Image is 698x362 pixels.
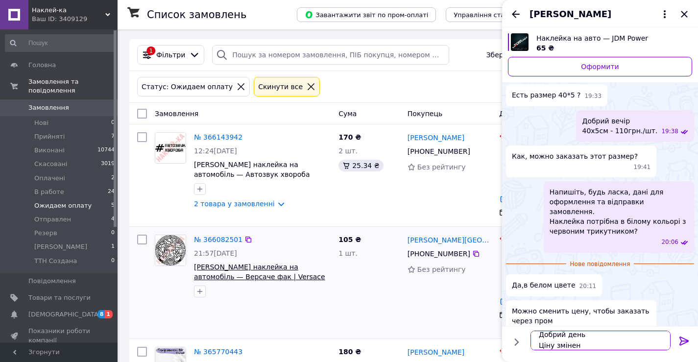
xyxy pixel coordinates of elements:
span: Повідомлення [28,277,76,286]
span: 0 [111,229,115,238]
img: 6480698875_w640_h640_naklejka-na-avto.jpg [511,33,529,51]
span: Наклей-ка [32,6,105,15]
span: 0 [111,257,115,265]
span: 2 [111,174,115,183]
span: Резерв [34,229,57,238]
span: 20:06 11.10.2025 [661,238,678,246]
span: Скасовані [34,160,68,169]
span: Доставка та оплата [499,110,571,118]
div: 25.34 ₴ [338,160,383,171]
span: Да,в белом цвете [512,280,576,290]
button: Назад [510,8,522,20]
a: № 365770443 [194,348,242,356]
span: 19:41 11.10.2025 [634,163,651,171]
span: 105 ₴ [338,236,361,243]
span: ТТН Создана [34,257,77,265]
span: Добрий вечір 40х5см - 110грн./шт. [582,116,657,136]
span: 1 [105,310,113,318]
span: Можно сменить цену, чтобы заказать через пром [512,306,650,326]
span: 12:24[DATE] [194,147,237,155]
a: [PERSON_NAME] [408,347,464,357]
span: 2 шт. [338,147,358,155]
span: Товари та послуги [28,293,91,302]
span: Нове повідомлення [566,260,634,268]
span: Есть размер 40*5 ? [512,90,580,100]
button: Управління статусами [446,7,536,22]
a: № 366082501 [194,236,242,243]
span: Как, можно заказать этот размер? [512,151,638,161]
input: Пошук [5,34,116,52]
span: Завантажити звіт по пром-оплаті [305,10,428,19]
a: № 366143942 [194,133,242,141]
span: В работе [34,188,64,196]
span: 19:33 11.10.2025 [584,92,602,100]
a: [PERSON_NAME][GEOGRAPHIC_DATA] [408,235,492,245]
span: Показники роботи компанії [28,327,91,344]
span: Управління статусами [454,11,529,19]
span: Замовлення та повідомлення [28,77,118,95]
span: Покупець [408,110,442,118]
button: [PERSON_NAME] [530,8,671,21]
textarea: Добрий день Ціну змінен [530,331,671,350]
span: 1 [111,242,115,251]
a: Фото товару [155,235,186,266]
span: Замовлення [28,103,69,112]
span: Без рейтингу [417,265,466,273]
span: Без рейтингу [417,163,466,171]
h1: Список замовлень [147,9,246,21]
a: 2 товара у замовленні [194,200,275,208]
div: [PHONE_NUMBER] [406,247,472,261]
img: Фото товару [155,235,186,265]
span: 20:11 11.10.2025 [579,282,597,290]
div: [PHONE_NUMBER] [406,145,472,158]
span: Головна [28,61,56,70]
div: Статус: Ожидаем оплату [140,81,235,92]
span: 24 [108,188,115,196]
span: 7 [111,132,115,141]
span: 65 ₴ [536,44,554,52]
span: Cума [338,110,357,118]
span: Нові [34,119,48,127]
span: 4 [111,215,115,224]
span: Фільтри [156,50,185,60]
span: 1 шт. [338,249,358,257]
span: Збережені фільтри: [486,50,558,60]
span: Виконані [34,146,65,155]
a: [PERSON_NAME] [408,133,464,143]
button: Показати кнопки [510,336,523,348]
span: 10744 [97,146,115,155]
div: Cкинути все [256,81,305,92]
span: [PERSON_NAME] [530,8,611,21]
span: 21:57[DATE] [194,249,237,257]
a: Переглянути товар [508,33,692,53]
a: Оформити [508,57,692,76]
span: Напишіть, будь ласка, дані для оформлення та відправки замовлення. Наклейка потрібна в білому кол... [550,187,688,236]
button: Закрити [678,8,690,20]
button: Завантажити звіт по пром-оплаті [297,7,436,22]
span: Ожидаем оплату [34,201,92,210]
span: 170 ₴ [338,133,361,141]
span: 5 [111,201,115,210]
span: [DEMOGRAPHIC_DATA] [28,310,101,319]
a: [PERSON_NAME] наклейка на автомобіль — Автозвук хвороба [194,161,310,178]
input: Пошук за номером замовлення, ПІБ покупця, номером телефону, Email, номером накладної [212,45,449,65]
span: Оплачені [34,174,65,183]
span: Наклейка на авто — JDM Power [536,33,684,43]
span: 8 [97,310,105,318]
div: Ваш ID: 3409129 [32,15,118,24]
span: Прийняті [34,132,65,141]
span: Замовлення [155,110,198,118]
span: 19:38 11.10.2025 [661,127,678,136]
span: 180 ₴ [338,348,361,356]
span: [PERSON_NAME] [34,242,87,251]
span: 3019 [101,160,115,169]
span: 0 [111,119,115,127]
a: [PERSON_NAME] наклейка на автомобіль — Версаче фак | Versace fuck [194,263,325,290]
a: Фото товару [155,132,186,164]
span: Отправлен [34,215,71,224]
img: Фото товару [155,133,186,163]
